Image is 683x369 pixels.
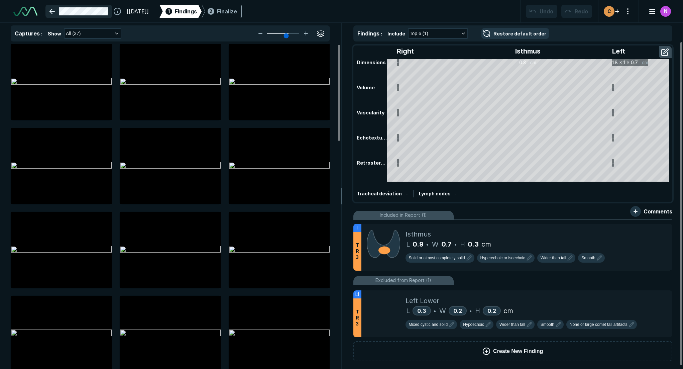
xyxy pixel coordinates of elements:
[217,7,237,15] div: Finalize
[48,30,61,37] span: Show
[406,229,431,239] span: Isthmus
[375,277,431,284] span: Excluded from Report (1)
[406,191,408,196] span: -
[419,191,451,196] span: Lymph nodes
[439,306,446,316] span: W
[526,5,557,18] button: Undo
[664,8,667,15] span: N
[209,8,212,15] span: 2
[357,30,379,37] span: Findings
[127,7,149,15] span: [[DATE]]
[426,240,429,248] span: •
[409,255,465,261] span: Solid or almost completely solid
[353,290,673,337] li: L1TR3Left LowerL0.3•W0.2•H0.2cm
[357,191,402,196] span: Tracheal deviation
[434,307,436,315] span: •
[454,240,457,248] span: •
[481,239,491,249] span: cm
[357,224,358,232] span: I
[561,5,592,18] button: Redo
[41,31,42,36] span: :
[410,30,428,37] span: Top 6 (1)
[159,5,202,18] div: 1Findings
[644,207,672,215] span: Comments
[660,6,671,17] div: avatar-name
[202,5,242,18] div: 2Finalize
[468,239,479,249] span: 0.3
[499,321,525,328] span: Wider than tall
[168,8,170,15] span: 1
[469,307,472,315] span: •
[417,307,426,314] span: 0.3
[604,6,614,17] div: avatar-name
[356,242,359,260] span: T R 3
[66,30,81,37] span: All (37)
[460,239,465,249] span: H
[175,7,197,15] span: Findings
[441,239,452,249] span: 0.7
[353,224,673,271] li: ITR3IsthmusL0.9•W0.7•H0.3cm
[387,30,405,37] span: Include
[406,306,410,316] span: L
[607,8,611,15] span: C
[481,28,549,39] button: Restore default order
[356,309,359,327] span: T R 3
[11,4,40,19] a: See-Mode Logo
[644,5,672,18] button: avatar-name
[353,341,673,361] button: Create New Finding
[380,211,427,219] span: Included in Report (1)
[409,321,448,328] span: Mixed cystic and solid
[13,7,37,16] img: See-Mode Logo
[487,307,496,314] span: 0.2
[541,255,566,261] span: Wider than tall
[355,291,359,298] span: L1
[475,306,480,316] span: H
[381,31,382,36] span: :
[503,306,513,316] span: cm
[581,255,595,261] span: Smooth
[570,321,628,328] span: None or large comet tail artifacts
[406,239,410,249] span: L
[453,307,462,314] span: 0.2
[493,347,543,355] span: Create New Finding
[413,239,424,249] span: 0.9
[353,276,673,285] li: Excluded from Report (1)
[541,321,554,328] span: Smooth
[432,239,439,249] span: W
[406,296,439,306] span: Left Lower
[367,229,400,259] img: z82o9QAAAAZJREFUAwC++dYng7LNagAAAABJRU5ErkJggg==
[463,321,484,328] span: Hypoechoic
[455,191,457,196] span: -
[15,30,40,37] span: Captures
[480,255,525,261] span: Hyperechoic or isoechoic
